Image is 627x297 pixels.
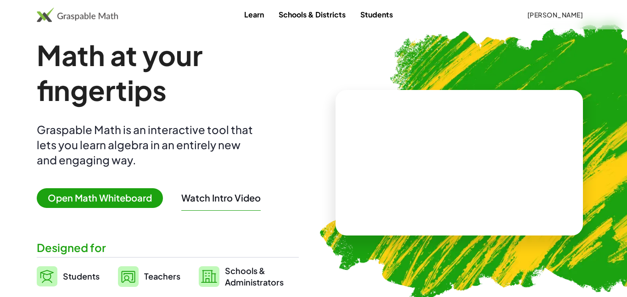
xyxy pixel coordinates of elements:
[237,6,271,23] a: Learn
[271,6,353,23] a: Schools & Districts
[37,265,100,288] a: Students
[118,265,180,288] a: Teachers
[37,194,170,203] a: Open Math Whiteboard
[520,6,590,23] button: [PERSON_NAME]
[353,6,400,23] a: Students
[37,122,257,168] div: Graspable Math is an interactive tool that lets you learn algebra in an entirely new and engaging...
[144,271,180,281] span: Teachers
[118,266,139,287] img: svg%3e
[37,188,163,208] span: Open Math Whiteboard
[37,240,299,255] div: Designed for
[63,271,100,281] span: Students
[391,129,528,197] video: What is this? This is dynamic math notation. Dynamic math notation plays a central role in how Gr...
[37,266,57,286] img: svg%3e
[225,265,284,288] span: Schools & Administrators
[527,11,583,19] span: [PERSON_NAME]
[181,192,261,204] button: Watch Intro Video
[199,265,284,288] a: Schools &Administrators
[37,38,299,107] h1: Math at your fingertips
[199,266,219,287] img: svg%3e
